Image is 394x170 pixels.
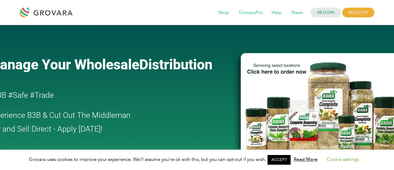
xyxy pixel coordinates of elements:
a: News [287,9,307,16]
span: GrovaraPro [235,7,267,19]
span: Shop [214,7,233,19]
a: ACCEPT [268,155,291,165]
a: Shop [214,9,233,16]
a: Read More [294,156,318,162]
span: Grovara uses cookies to improve your experience. We'll assume you're ok with this, but you can op... [29,156,365,162]
a: GrovaraPro [235,9,267,16]
span: News [287,7,307,19]
span: Help [267,7,286,19]
span: REGISTER [342,8,374,17]
span: Distribution [139,56,212,73]
a: Help [267,9,286,16]
a: LOGIN [311,8,341,17]
a: Cookie settings [327,156,359,162]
